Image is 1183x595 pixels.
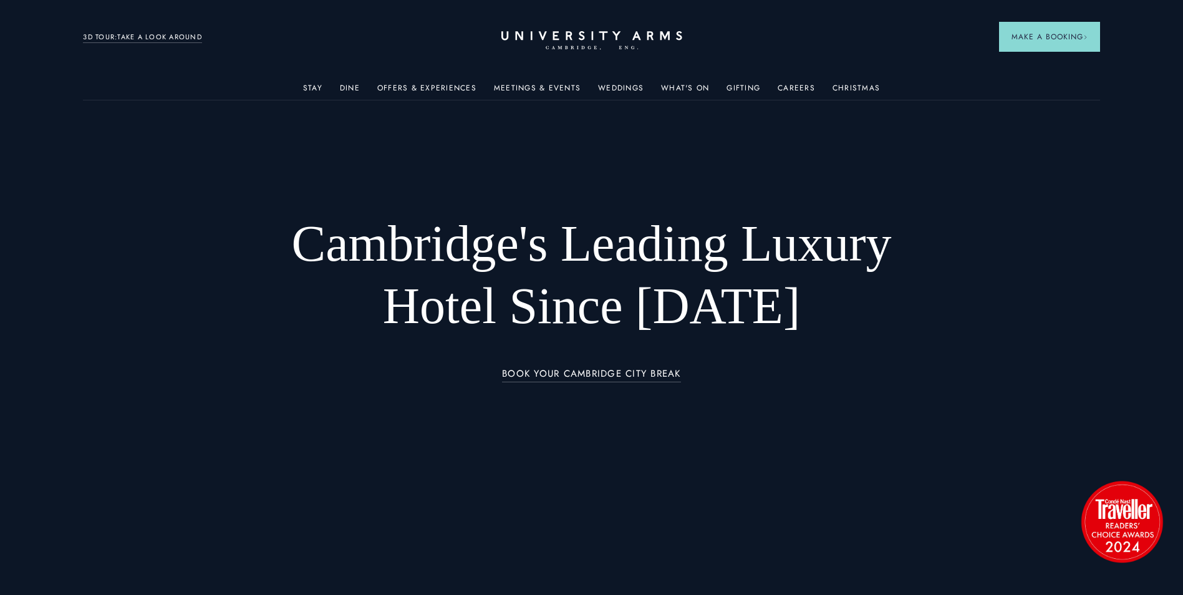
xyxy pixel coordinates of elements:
a: Stay [303,84,322,100]
h1: Cambridge's Leading Luxury Hotel Since [DATE] [259,213,924,337]
a: Gifting [727,84,760,100]
a: Careers [778,84,815,100]
a: Christmas [833,84,880,100]
img: image-2524eff8f0c5d55edbf694693304c4387916dea5-1501x1501-png [1075,475,1169,568]
span: Make a Booking [1012,31,1088,42]
a: What's On [661,84,709,100]
a: Meetings & Events [494,84,581,100]
img: Arrow icon [1083,35,1088,39]
a: Offers & Experiences [377,84,476,100]
a: BOOK YOUR CAMBRIDGE CITY BREAK [502,369,681,383]
a: Home [501,31,682,51]
a: Weddings [598,84,644,100]
a: 3D TOUR:TAKE A LOOK AROUND [83,32,202,43]
a: Dine [340,84,360,100]
button: Make a BookingArrow icon [999,22,1100,52]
